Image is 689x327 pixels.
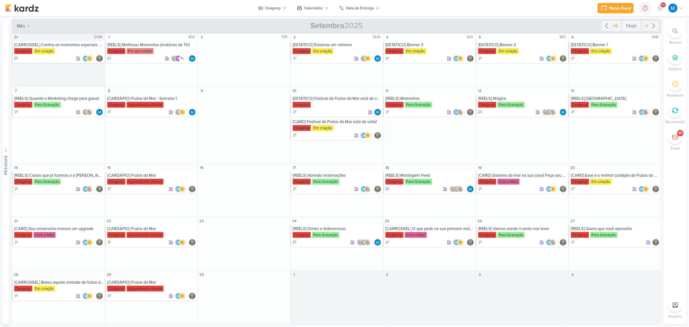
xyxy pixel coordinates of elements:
[312,179,339,185] div: Para Gravação
[175,109,187,115] div: Colaboradores: Leviê Agência de Marketing Digital, IDBOX - Agência de Design
[310,21,363,31] span: 2025
[13,164,19,171] div: 14
[293,240,297,245] div: Em Andamento
[571,179,589,185] div: Ceagesp
[385,232,403,238] div: Ceagesp
[189,293,195,299] div: Responsável: Leviê Agência de Marketing Digital
[405,179,432,185] div: Para Gravação
[106,34,112,40] div: 1
[453,239,465,246] div: Colaboradores: MARIANA MIRANDA, IDBOX - Agência de Design
[179,293,185,299] img: IDBOX - Agência de Design
[96,239,103,246] img: Leviê Agência de Marketing Digital
[96,293,103,299] div: Responsável: Leviê Agência de Marketing Digital
[652,109,659,115] img: Leviê Agência de Marketing Digital
[497,102,525,108] div: Para Gravação
[82,186,94,192] div: Colaboradores: MARIANA MIRANDA, Yasmin Yumi
[82,293,94,299] div: Colaboradores: MARIANA MIRANDA, IDBOX - Agência de Design
[364,55,371,62] img: IDBOX - Agência de Design
[96,109,103,115] img: MARIANA MIRANDA
[590,232,617,238] div: Para Gravação
[560,186,566,192] img: Leviê Agência de Marketing Digital
[107,173,196,178] div: [CARDÁPIO] Frutos do Mar
[385,173,474,178] div: [REELS] Montagem Feed
[14,286,32,291] div: Ceagesp
[478,232,496,238] div: Ceagesp
[171,55,178,62] img: Leviê Agência de Marketing Digital
[569,164,576,171] div: 20
[86,293,93,299] img: IDBOX - Agência de Design
[360,186,367,192] img: MARIANA MIRANDA
[478,48,496,54] div: Ceagesp
[467,109,474,115] div: Responsável: Leviê Agência de Marketing Digital
[293,110,297,114] div: A Fazer
[385,42,474,47] div: [ESTÁTICO] Banner 3
[609,5,631,12] div: Novo Kard
[177,57,180,60] p: m
[664,24,686,45] li: Ctrl + F
[467,35,475,40] div: QUI
[467,186,474,192] div: Responsável: MARIANA MIRANDA
[127,232,163,238] div: Aguardando cliente
[652,239,659,246] div: Responsável: Leviê Agência de Marketing Digital
[86,239,93,246] img: IDBOX - Agência de Design
[107,42,196,47] div: [REELS] Melhores Momentos (matérias da TV)
[546,55,558,62] div: Colaboradores: MARIANA MIRANDA, IDBOX - Agência de Design
[571,48,589,54] div: Ceagesp
[107,96,196,101] div: [CARDÁPIO] Frutos do Mar - Semana 1
[107,179,125,185] div: Ceagesp
[293,102,311,108] div: Ceagesp
[467,186,474,192] img: MARIANA MIRANDA
[312,232,339,238] div: Para Gravação
[385,96,474,101] div: [REELS] Momentos
[86,186,93,192] img: Yasmin Yumi
[560,239,566,246] div: Responsável: Leviê Agência de Marketing Digital
[652,186,659,192] div: Responsável: Leviê Agência de Marketing Digital
[175,186,187,192] div: Colaboradores: MARIANA MIRANDA, IDBOX - Agência de Design
[478,226,567,231] div: [REELS] Vamos aonde o vento nos levar
[312,125,333,131] div: Em criação
[189,239,195,246] div: Responsável: Leviê Agência de Marketing Digital
[107,232,125,238] div: Ceagesp
[106,271,112,278] div: 29
[189,186,195,192] img: Leviê Agência de Marketing Digital
[14,240,19,245] div: A Fazer
[96,186,103,192] div: Responsável: Leviê Agência de Marketing Digital
[652,109,659,115] div: Responsável: Leviê Agência de Marketing Digital
[569,88,576,94] div: 13
[14,187,19,191] div: A Fazer
[175,239,182,246] img: MARIANA MIRANDA
[360,186,372,192] div: Colaboradores: MARIANA MIRANDA, Yasmin Yumi
[571,42,660,47] div: [ESTÁTICO] Banner 1
[82,239,89,246] img: MARIANA MIRANDA
[82,186,89,192] img: MARIANA MIRANDA
[652,55,659,62] div: Responsável: Leviê Agência de Marketing Digital
[546,186,552,192] img: MARIANA MIRANDA
[312,48,333,54] div: Em criação
[467,55,474,62] img: Leviê Agência de Marketing Digital
[642,55,649,62] img: IDBOX - Agência de Design
[449,186,456,192] img: Sarah Violante
[662,2,665,7] span: 9+
[476,164,483,171] div: 19
[188,35,197,40] div: SEG
[374,55,381,62] div: Responsável: MARIANA MIRANDA
[107,280,196,285] div: [CARDÁPIO] Frutos do Mar
[546,55,552,62] img: MARIANA MIRANDA
[385,186,389,192] div: Em Andamento
[457,186,464,192] img: Yasmin Yumi
[198,218,205,224] div: 23
[643,23,650,29] div: +1
[611,23,620,29] div: +15
[478,187,483,191] div: A Fazer
[546,239,552,246] img: MARIANA MIRANDA
[107,240,112,245] div: A Fazer
[14,42,103,47] div: [CARROSSEL] Confira os momentos especiais do nosso Festival de Sopas
[560,109,566,115] img: MARIANA MIRANDA
[669,39,681,45] p: Buscar
[385,226,474,231] div: [CARROSSEL] O que pedir na sua primeira visita ao Festivais Ceagesp
[293,56,297,61] div: A Fazer
[550,55,556,62] img: IDBOX - Agência de Design
[86,109,93,115] img: Yasmin Yumi
[639,186,651,192] div: Colaboradores: MARIANA MIRANDA, IDBOX - Agência de Design
[107,226,196,231] div: [CARDÁPIO] Frutos do Mar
